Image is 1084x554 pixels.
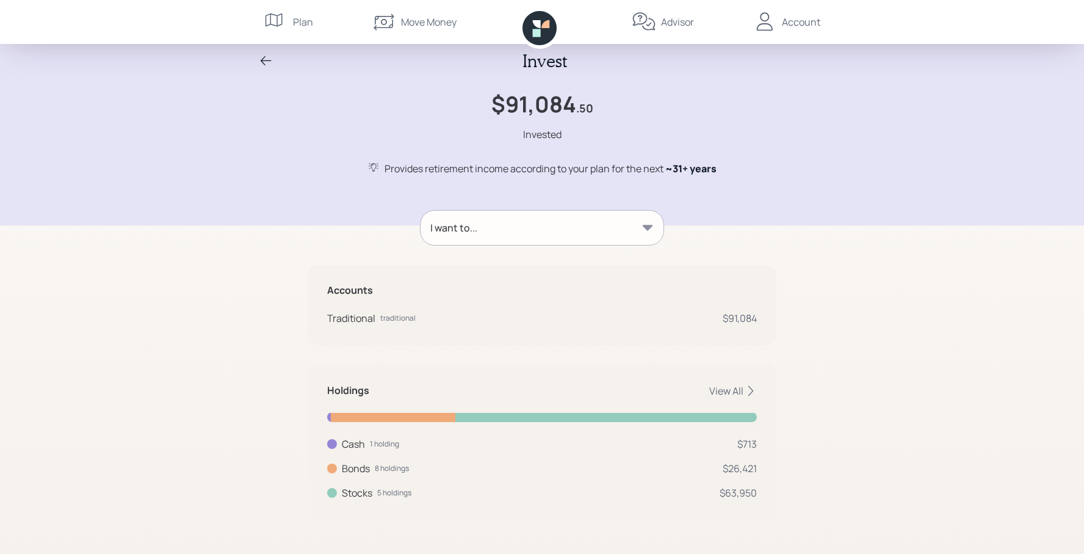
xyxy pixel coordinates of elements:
[737,437,757,451] div: $713
[327,385,369,396] h5: Holdings
[327,285,757,296] h5: Accounts
[401,15,457,29] div: Move Money
[342,486,372,500] div: Stocks
[370,439,399,450] div: 1 holding
[491,91,576,117] h1: $91,084
[327,311,375,326] div: Traditional
[375,463,409,474] div: 8 holdings
[522,51,567,71] h2: Invest
[377,487,411,498] div: 5 holdings
[293,15,313,29] div: Plan
[430,221,477,235] div: I want to...
[723,461,757,476] div: $26,421
[782,15,820,29] div: Account
[385,161,717,176] div: Provides retirement income according to your plan for the next
[665,162,717,175] span: ~ 31+ years
[720,486,757,500] div: $63,950
[661,15,694,29] div: Advisor
[723,311,757,326] div: $91,084
[576,102,593,115] h4: .50
[342,437,365,451] div: Cash
[380,313,416,324] div: traditional
[342,461,370,476] div: Bonds
[523,127,562,142] div: Invested
[709,384,757,398] div: View All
